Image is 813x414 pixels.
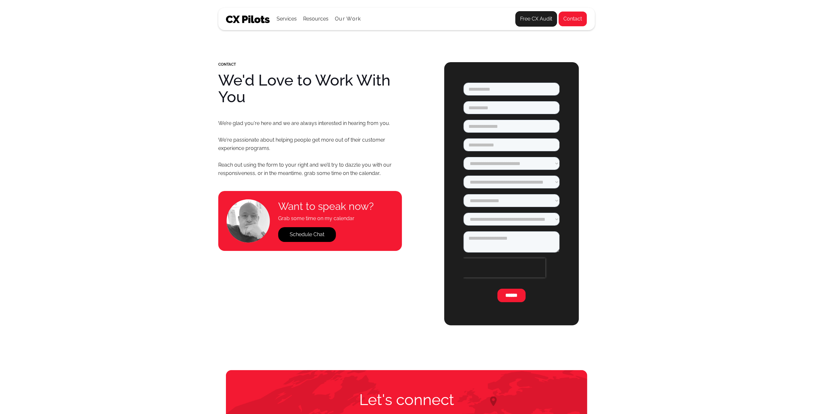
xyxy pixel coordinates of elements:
div: CONTACT [218,62,402,67]
h1: We'd Love to Work With You [218,72,402,105]
h4: Want to speak now? [278,200,374,212]
div: Services [277,8,297,30]
a: Our Work [335,16,361,22]
div: Resources [303,8,328,30]
h4: Grab some time on my calendar [278,214,374,223]
a: Contact [558,11,587,27]
h2: Let's connect [325,391,488,409]
iframe: Form 1 [463,81,560,306]
div: Services [277,14,297,23]
p: We’re glad you're here and we are always interested in hearing from you. We're passionate about h... [218,119,402,178]
a: Free CX Audit [515,11,557,27]
div: Resources [303,14,328,23]
a: Schedule Chat [278,227,336,242]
